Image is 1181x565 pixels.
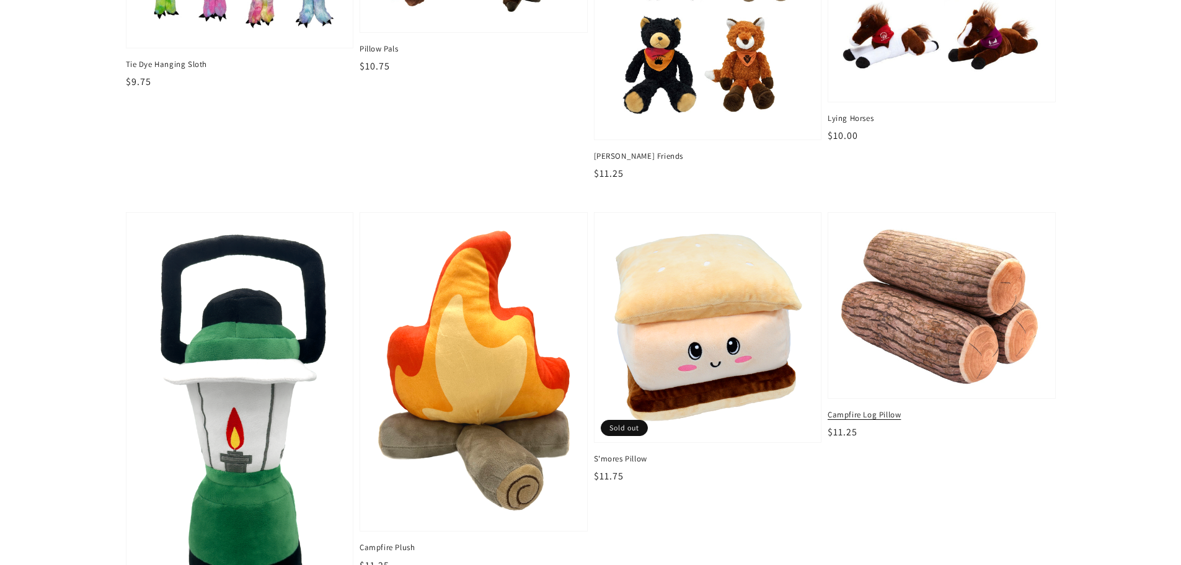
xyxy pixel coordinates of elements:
span: $10.75 [360,60,390,73]
span: Lying Horses [828,113,1056,124]
span: $11.75 [594,469,624,483]
span: Campfire Log Pillow [828,409,1056,420]
span: [PERSON_NAME] Friends [594,151,822,162]
img: Campfire Plush [373,225,575,519]
span: Tie Dye Hanging Sloth [126,59,354,70]
span: S'mores Pillow [594,453,822,465]
span: Sold out [601,420,648,436]
span: $9.75 [126,75,151,88]
span: Campfire Plush [360,542,588,553]
span: $11.25 [594,167,624,180]
span: Pillow Pals [360,43,588,55]
img: Campfire Log Pillow [838,223,1045,388]
img: S'mores Pillow [607,225,809,430]
a: S'mores Pillow S'mores Pillow $11.75 [594,212,822,484]
a: Campfire Log Pillow Campfire Log Pillow $11.25 [828,212,1056,440]
span: $10.00 [828,129,858,142]
span: $11.25 [828,425,857,438]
